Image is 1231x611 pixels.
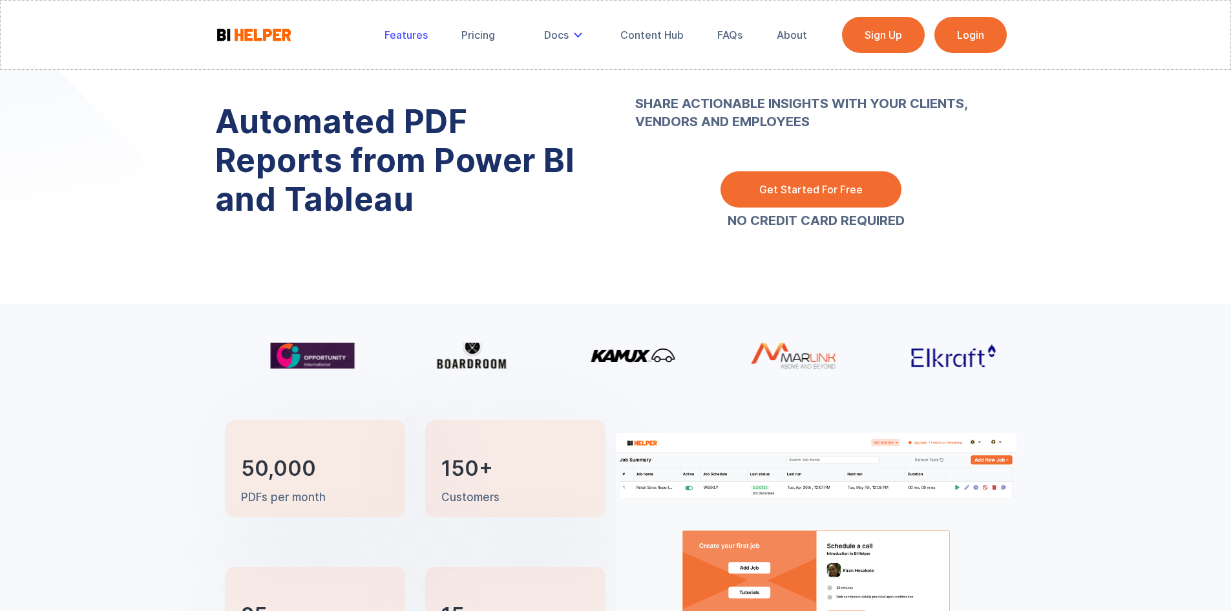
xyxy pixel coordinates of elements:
div: Content Hub [620,28,684,41]
div: Features [384,28,428,41]
a: Login [934,17,1007,53]
h3: 50,000 [241,459,316,478]
a: Sign Up [842,17,925,53]
a: Features [375,21,437,49]
a: Get Started For Free [721,171,901,208]
div: About [777,28,807,41]
p: PDFs per month [241,490,326,506]
a: NO CREDIT CARD REQUIRED [728,214,905,227]
a: Pricing [452,21,504,49]
p: Customers [441,490,500,506]
strong: SHARE ACTIONABLE INSIGHTS WITH YOUR CLIENTS, VENDORS AND EMPLOYEES ‍ [635,58,997,149]
div: Pricing [461,28,495,41]
p: ‍ [635,58,997,149]
a: About [768,21,816,49]
h3: 150+ [441,459,493,478]
strong: NO CREDIT CARD REQUIRED [728,213,905,228]
a: FAQs [708,21,752,49]
div: Docs [535,21,596,49]
div: FAQs [717,28,742,41]
div: Docs [544,28,569,41]
h1: Automated PDF Reports from Power BI and Tableau [215,102,596,219]
a: Content Hub [611,21,693,49]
